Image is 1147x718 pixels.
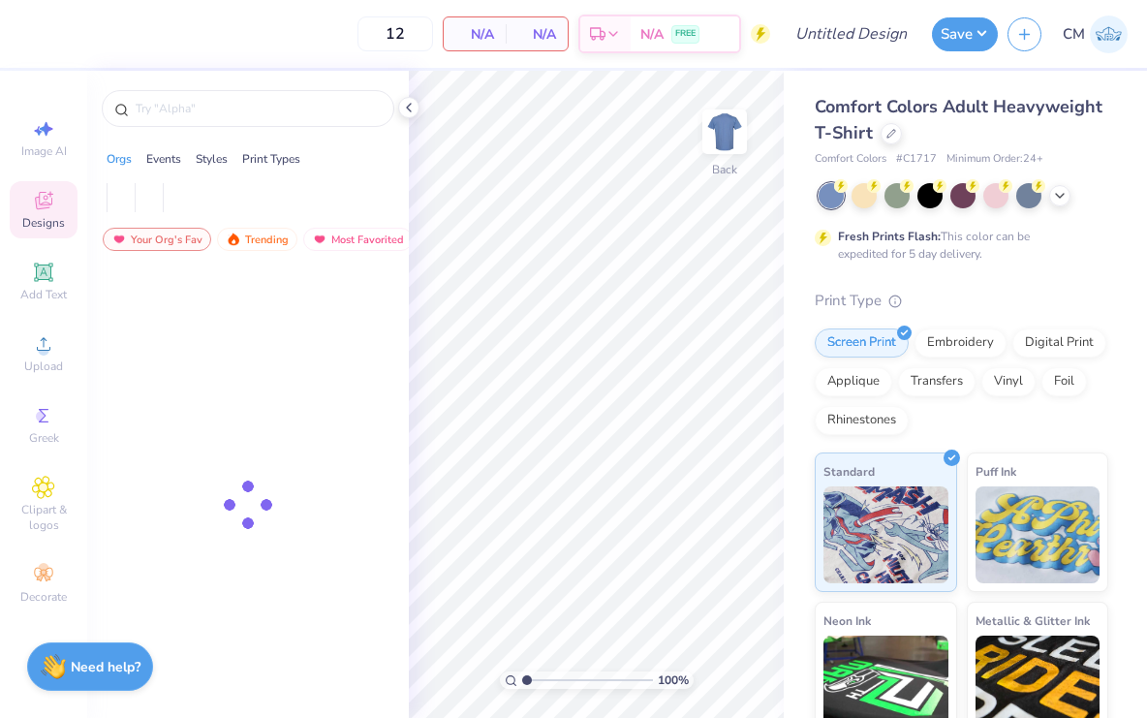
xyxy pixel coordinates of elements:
div: Back [712,161,737,178]
button: Save [932,17,998,51]
span: N/A [455,24,494,45]
span: Add Text [20,287,67,302]
span: Image AI [21,143,67,159]
input: Untitled Design [780,15,922,53]
div: Foil [1041,367,1087,396]
div: Orgs [107,150,132,168]
span: Comfort Colors Adult Heavyweight T-Shirt [815,95,1102,144]
div: Rhinestones [815,406,909,435]
img: trending.gif [226,233,241,246]
div: Applique [815,367,892,396]
span: Decorate [20,589,67,605]
div: Transfers [898,367,976,396]
img: Standard [823,486,948,583]
span: Greek [29,430,59,446]
a: CM [1063,16,1128,53]
div: This color can be expedited for 5 day delivery. [838,228,1076,263]
input: Try "Alpha" [134,99,382,118]
img: Back [705,112,744,151]
span: Comfort Colors [815,151,886,168]
span: CM [1063,23,1085,46]
span: Designs [22,215,65,231]
div: Vinyl [981,367,1036,396]
div: Your Org's Fav [103,228,211,251]
input: – – [357,16,433,51]
img: Puff Ink [976,486,1100,583]
img: Claire Miller [1090,16,1128,53]
div: Styles [196,150,228,168]
div: Screen Print [815,328,909,358]
span: # C1717 [896,151,937,168]
span: N/A [640,24,664,45]
span: Upload [24,359,63,374]
div: Print Types [242,150,300,168]
img: most_fav.gif [111,233,127,246]
div: Trending [217,228,297,251]
div: Embroidery [914,328,1007,358]
span: FREE [675,27,696,41]
span: N/A [517,24,556,45]
strong: Need help? [71,658,140,676]
span: Minimum Order: 24 + [946,151,1043,168]
span: Neon Ink [823,610,871,631]
span: Puff Ink [976,461,1016,482]
span: Metallic & Glitter Ink [976,610,1090,631]
span: 100 % [658,671,689,689]
span: Clipart & logos [10,502,77,533]
div: Events [146,150,181,168]
strong: Fresh Prints Flash: [838,229,941,244]
img: most_fav.gif [312,233,327,246]
span: Standard [823,461,875,482]
div: Digital Print [1012,328,1106,358]
div: Most Favorited [303,228,413,251]
div: Print Type [815,290,1108,312]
